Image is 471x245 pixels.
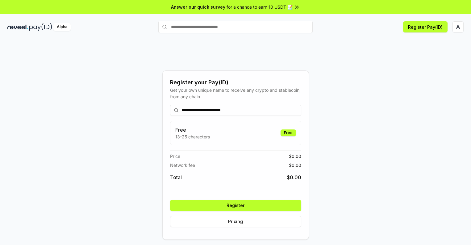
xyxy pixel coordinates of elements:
[170,200,301,211] button: Register
[7,23,28,31] img: reveel_dark
[170,153,180,159] span: Price
[170,78,301,87] div: Register your Pay(ID)
[170,87,301,100] div: Get your own unique name to receive any crypto and stablecoin, from any chain
[170,216,301,227] button: Pricing
[227,4,293,10] span: for a chance to earn 10 USDT 📝
[170,162,195,168] span: Network fee
[53,23,71,31] div: Alpha
[171,4,225,10] span: Answer our quick survey
[29,23,52,31] img: pay_id
[287,174,301,181] span: $ 0.00
[289,153,301,159] span: $ 0.00
[403,21,448,32] button: Register Pay(ID)
[281,129,296,136] div: Free
[289,162,301,168] span: $ 0.00
[175,126,210,133] h3: Free
[175,133,210,140] p: 13-25 characters
[170,174,182,181] span: Total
